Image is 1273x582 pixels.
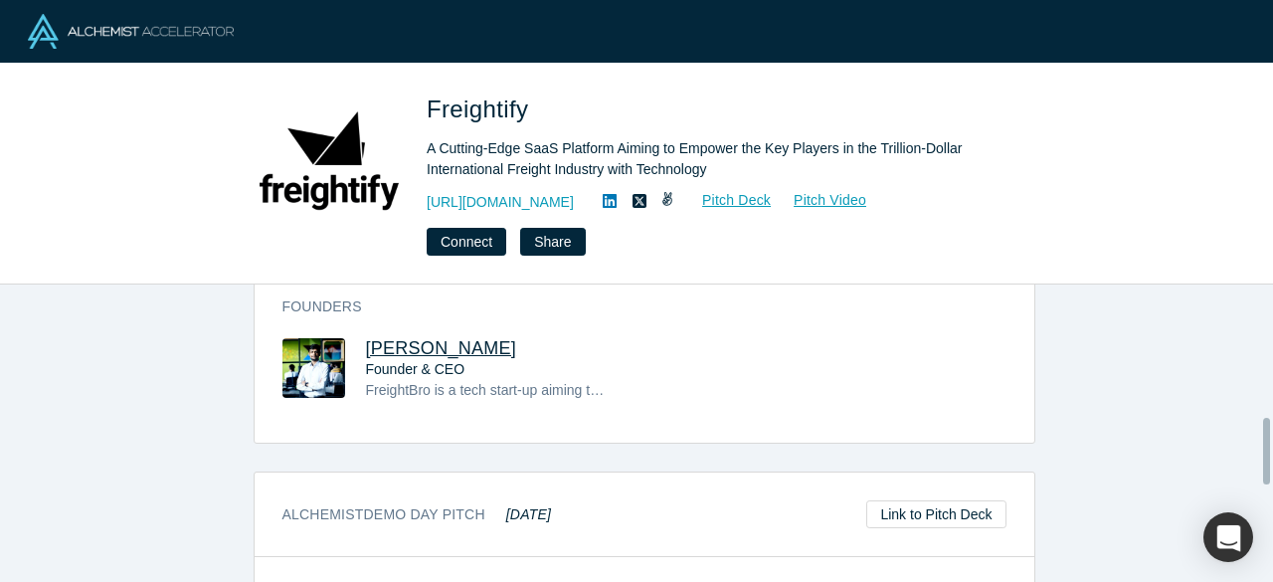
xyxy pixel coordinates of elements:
[427,96,535,122] span: Freightify
[506,506,551,522] em: [DATE]
[260,92,399,231] img: Freightify's Logo
[28,14,234,49] img: Alchemist Logo
[427,192,574,213] a: [URL][DOMAIN_NAME]
[772,189,867,212] a: Pitch Video
[427,228,506,256] button: Connect
[520,228,585,256] button: Share
[427,138,984,180] div: A Cutting-Edge SaaS Platform Aiming to Empower the Key Players in the Trillion-Dollar Internation...
[282,296,979,317] h3: Founders
[680,189,772,212] a: Pitch Deck
[366,361,465,377] span: Founder & CEO
[282,504,552,525] h3: Alchemist Demo Day Pitch
[866,500,1005,528] a: Link to Pitch Deck
[366,338,517,358] a: [PERSON_NAME]
[282,338,345,398] img: Raghavendran Viswanathan's Profile Image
